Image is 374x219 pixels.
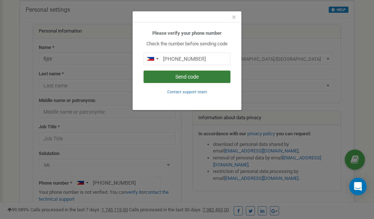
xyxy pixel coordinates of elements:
[144,41,230,48] p: Check the number before sending code
[152,30,222,36] b: Please verify your phone number
[144,53,161,65] div: Telephone country code
[232,13,236,22] span: ×
[232,14,236,21] button: Close
[349,178,367,195] div: Open Intercom Messenger
[144,53,230,65] input: 0905 123 4567
[144,71,230,83] button: Send code
[167,89,207,94] a: Contact support team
